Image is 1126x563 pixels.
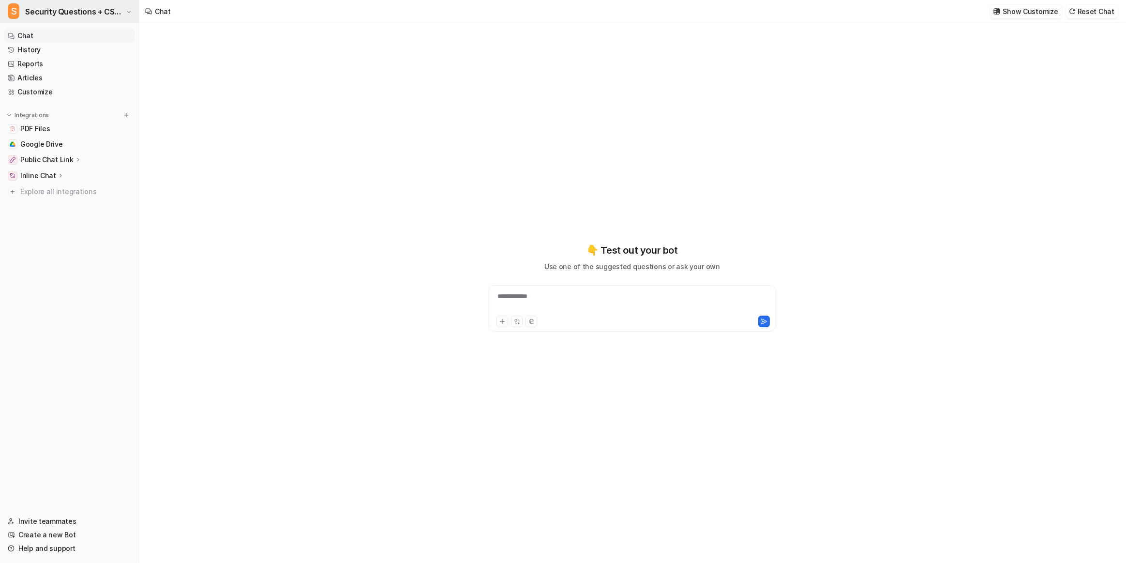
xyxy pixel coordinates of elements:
a: Create a new Bot [4,528,135,542]
img: explore all integrations [8,187,17,197]
p: Show Customize [1003,6,1058,16]
span: PDF Files [20,124,50,134]
button: Show Customize [991,4,1062,18]
p: 👇 Test out your bot [586,243,677,258]
a: Invite teammates [4,515,135,528]
p: Use one of the suggested questions or ask your own [544,261,720,272]
button: Integrations [4,110,52,120]
p: Inline Chat [20,171,56,181]
a: Articles [4,71,135,85]
span: Explore all integrations [20,184,131,199]
a: Google DriveGoogle Drive [4,137,135,151]
img: PDF Files [10,126,15,132]
span: Security Questions + CSA for eesel [25,5,124,18]
p: Integrations [15,111,49,119]
a: Reports [4,57,135,71]
a: Chat [4,29,135,43]
span: Google Drive [20,139,63,149]
a: Explore all integrations [4,185,135,198]
span: S [8,3,19,19]
div: Chat [155,6,171,16]
img: Public Chat Link [10,157,15,163]
button: Reset Chat [1066,4,1118,18]
img: Google Drive [10,141,15,147]
a: Help and support [4,542,135,555]
img: menu_add.svg [123,112,130,119]
a: Customize [4,85,135,99]
img: customize [993,8,1000,15]
img: expand menu [6,112,13,119]
a: History [4,43,135,57]
img: reset [1069,8,1076,15]
p: Public Chat Link [20,155,74,165]
a: PDF FilesPDF Files [4,122,135,136]
img: Inline Chat [10,173,15,179]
